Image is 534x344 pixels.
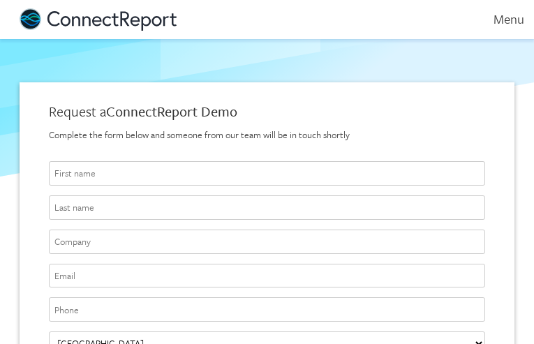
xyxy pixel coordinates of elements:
span: ConnectReport Demo [106,101,237,121]
div: Complete the form below and someone from our team will be in touch shortly [49,128,485,142]
div: Request a [49,102,485,121]
input: Last name [49,195,485,220]
input: Phone [49,297,485,322]
input: First name [49,161,485,186]
input: Company [49,230,485,254]
input: Email [49,264,485,288]
div: Menu [475,11,524,27]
